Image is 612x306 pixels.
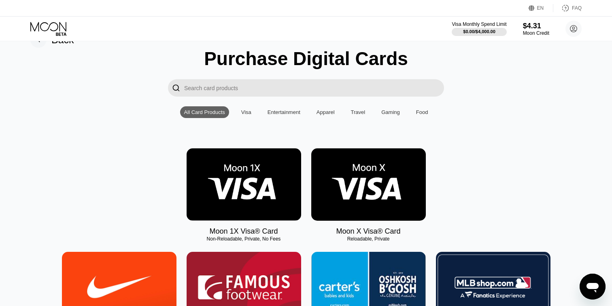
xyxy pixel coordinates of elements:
[377,106,404,118] div: Gaming
[463,29,495,34] div: $0.00 / $4,000.00
[268,109,300,115] div: Entertainment
[187,236,301,242] div: Non-Reloadable, Private, No Fees
[553,4,582,12] div: FAQ
[412,106,432,118] div: Food
[311,236,426,242] div: Reloadable, Private
[317,109,335,115] div: Apparel
[537,5,544,11] div: EN
[523,22,549,36] div: $4.31Moon Credit
[416,109,428,115] div: Food
[180,106,229,118] div: All Card Products
[529,4,553,12] div: EN
[241,109,251,115] div: Visa
[336,227,400,236] div: Moon X Visa® Card
[237,106,255,118] div: Visa
[312,106,339,118] div: Apparel
[204,48,408,70] div: Purchase Digital Cards
[572,5,582,11] div: FAQ
[347,106,370,118] div: Travel
[168,79,184,97] div: 
[523,30,549,36] div: Moon Credit
[351,109,365,115] div: Travel
[580,274,606,300] iframe: Button to launch messaging window
[523,22,549,30] div: $4.31
[381,109,400,115] div: Gaming
[452,21,506,36] div: Visa Monthly Spend Limit$0.00/$4,000.00
[263,106,304,118] div: Entertainment
[172,83,180,93] div: 
[184,109,225,115] div: All Card Products
[184,79,444,97] input: Search card products
[209,227,278,236] div: Moon 1X Visa® Card
[452,21,506,27] div: Visa Monthly Spend Limit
